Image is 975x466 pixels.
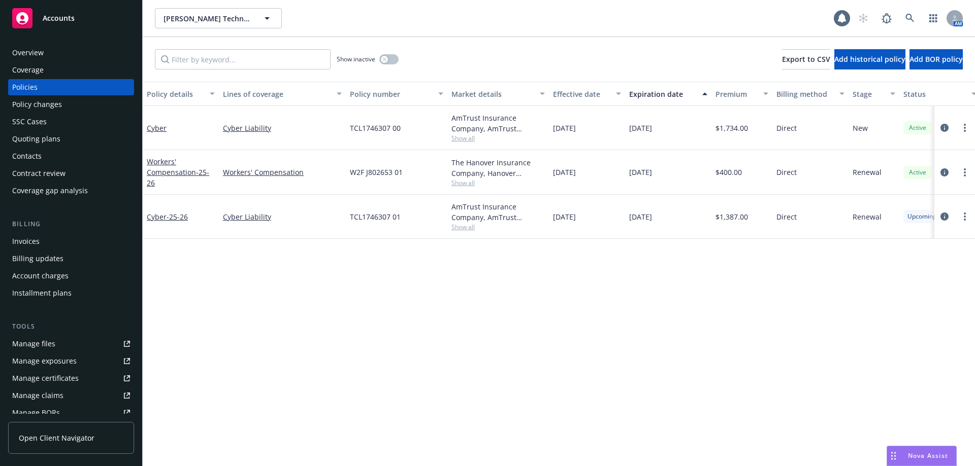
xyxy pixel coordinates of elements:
span: [DATE] [629,211,652,222]
div: Market details [451,89,534,99]
span: Direct [776,211,797,222]
button: Premium [711,82,772,106]
a: Cyber [147,212,188,222]
a: Manage claims [8,387,134,404]
span: Upcoming [907,212,936,221]
a: Contract review [8,165,134,182]
a: Workers' Compensation [147,157,209,188]
span: Show all [451,134,545,142]
div: Effective date [553,89,610,99]
span: Direct [776,167,797,177]
div: AmTrust Insurance Company, AmTrust Financial Services [451,113,545,134]
span: TCL1746307 00 [350,123,401,133]
button: Policy number [346,82,447,106]
div: Stage [853,89,884,99]
div: Manage files [12,336,55,352]
a: Installment plans [8,285,134,301]
button: Stage [849,82,899,106]
a: Account charges [8,268,134,284]
div: The Hanover Insurance Company, Hanover Insurance Group [451,157,545,178]
div: Policy changes [12,96,62,113]
div: Manage certificates [12,370,79,386]
a: Overview [8,45,134,61]
a: circleInformation [938,166,951,178]
div: AmTrust Insurance Company, AmTrust Financial Services [451,201,545,223]
a: more [959,122,971,134]
span: Direct [776,123,797,133]
span: Add BOR policy [909,54,963,64]
a: Contacts [8,148,134,164]
div: Overview [12,45,44,61]
a: circleInformation [938,210,951,223]
a: Manage certificates [8,370,134,386]
span: Renewal [853,211,882,222]
div: Lines of coverage [223,89,331,99]
div: Premium [716,89,757,99]
a: Invoices [8,233,134,249]
div: Drag to move [887,446,900,465]
div: Manage BORs [12,405,60,421]
a: Billing updates [8,250,134,267]
span: Add historical policy [834,54,905,64]
div: SSC Cases [12,114,47,130]
div: Installment plans [12,285,72,301]
a: Manage BORs [8,405,134,421]
a: Coverage gap analysis [8,183,134,199]
span: $400.00 [716,167,742,177]
span: [PERSON_NAME] Technology, Inc. [164,13,251,24]
a: Start snowing [853,8,873,28]
span: Active [907,123,928,132]
span: Show all [451,223,545,231]
span: $1,734.00 [716,123,748,133]
button: Effective date [549,82,625,106]
a: Cyber Liability [223,123,342,133]
span: Nova Assist [908,451,948,460]
span: [DATE] [553,211,576,222]
a: Accounts [8,4,134,32]
a: Policies [8,79,134,95]
span: Show all [451,178,545,187]
div: Contacts [12,148,42,164]
div: Policies [12,79,38,95]
div: Coverage [12,62,44,78]
a: circleInformation [938,122,951,134]
div: Status [903,89,965,99]
button: Add historical policy [834,49,905,69]
a: SSC Cases [8,114,134,130]
span: [DATE] [629,123,652,133]
button: [PERSON_NAME] Technology, Inc. [155,8,282,28]
div: Invoices [12,233,40,249]
span: New [853,123,868,133]
div: Quoting plans [12,131,60,147]
div: Contract review [12,165,66,182]
a: Manage files [8,336,134,352]
span: [DATE] [629,167,652,177]
a: Cyber Liability [223,211,342,222]
a: Quoting plans [8,131,134,147]
div: Account charges [12,268,69,284]
a: Search [900,8,920,28]
span: Show inactive [337,55,375,63]
span: W2F J802653 01 [350,167,403,177]
button: Add BOR policy [909,49,963,69]
button: Market details [447,82,549,106]
a: Switch app [923,8,944,28]
a: Manage exposures [8,353,134,369]
button: Export to CSV [782,49,830,69]
div: Billing [8,219,134,229]
span: Accounts [43,14,75,22]
span: [DATE] [553,123,576,133]
button: Lines of coverage [219,82,346,106]
div: Policy details [147,89,204,99]
div: Coverage gap analysis [12,183,88,199]
a: Coverage [8,62,134,78]
div: Billing updates [12,250,63,267]
span: Open Client Navigator [19,433,94,443]
span: Export to CSV [782,54,830,64]
a: Policy changes [8,96,134,113]
a: more [959,166,971,178]
a: Cyber [147,123,167,133]
a: Report a Bug [876,8,897,28]
a: Workers' Compensation [223,167,342,177]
